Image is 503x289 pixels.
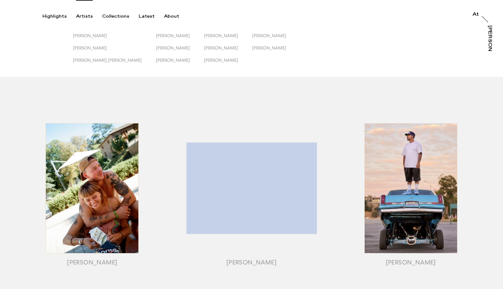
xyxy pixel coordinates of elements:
[252,45,286,50] span: [PERSON_NAME]
[139,14,155,19] div: Latest
[73,58,156,70] button: [PERSON_NAME] [PERSON_NAME]
[73,33,156,45] button: [PERSON_NAME]
[102,14,129,19] div: Collections
[164,14,189,19] button: About
[156,58,190,63] span: [PERSON_NAME]
[252,45,300,58] button: [PERSON_NAME]
[156,58,204,70] button: [PERSON_NAME]
[42,14,67,19] div: Highlights
[252,33,286,38] span: [PERSON_NAME]
[102,14,139,19] button: Collections
[76,14,102,19] button: Artists
[42,14,76,19] button: Highlights
[204,45,252,58] button: [PERSON_NAME]
[204,33,238,38] span: [PERSON_NAME]
[204,33,252,45] button: [PERSON_NAME]
[164,14,179,19] div: About
[204,45,238,50] span: [PERSON_NAME]
[73,33,107,38] span: [PERSON_NAME]
[156,33,190,38] span: [PERSON_NAME]
[473,12,479,18] a: At
[156,33,204,45] button: [PERSON_NAME]
[156,45,190,50] span: [PERSON_NAME]
[73,45,107,50] span: [PERSON_NAME]
[204,58,238,63] span: [PERSON_NAME]
[487,25,492,74] div: [PERSON_NAME]
[73,58,142,63] span: [PERSON_NAME] [PERSON_NAME]
[156,45,204,58] button: [PERSON_NAME]
[486,25,492,51] a: [PERSON_NAME]
[252,33,300,45] button: [PERSON_NAME]
[73,45,156,58] button: [PERSON_NAME]
[204,58,252,70] button: [PERSON_NAME]
[76,14,93,19] div: Artists
[139,14,164,19] button: Latest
